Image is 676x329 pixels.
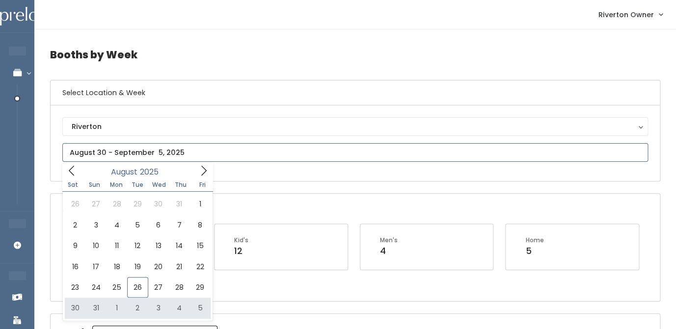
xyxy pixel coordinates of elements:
span: August 21, 2025 [169,256,189,277]
span: August 12, 2025 [127,235,148,256]
a: Riverton Owner [589,4,672,25]
span: August 29, 2025 [189,277,210,298]
span: August 6, 2025 [148,215,169,235]
span: August 30, 2025 [65,298,85,318]
span: September 4, 2025 [169,298,189,318]
span: August 22, 2025 [189,256,210,277]
span: Sat [62,182,84,188]
span: July 31, 2025 [169,194,189,214]
span: July 29, 2025 [127,194,148,214]
div: Riverton [72,121,639,132]
span: August 3, 2025 [85,215,106,235]
span: August 16, 2025 [65,256,85,277]
h4: Booths by Week [50,41,660,68]
span: August 10, 2025 [85,235,106,256]
h6: Select Location & Week [51,80,660,105]
span: September 2, 2025 [127,298,148,318]
span: August 9, 2025 [65,235,85,256]
span: August [111,168,137,176]
span: Thu [170,182,191,188]
div: 12 [234,245,248,257]
span: Mon [106,182,127,188]
span: August 27, 2025 [148,277,169,298]
span: September 5, 2025 [189,298,210,318]
span: Riverton Owner [598,9,654,20]
button: Riverton [62,117,648,136]
span: Sun [84,182,106,188]
span: August 7, 2025 [169,215,189,235]
span: August 19, 2025 [127,256,148,277]
span: July 27, 2025 [85,194,106,214]
span: July 28, 2025 [107,194,127,214]
span: Wed [148,182,170,188]
span: August 11, 2025 [107,235,127,256]
span: August 20, 2025 [148,256,169,277]
input: Year [137,166,167,178]
span: Tue [127,182,148,188]
div: 5 [525,245,543,257]
div: Kid's [234,236,248,245]
span: August 4, 2025 [107,215,127,235]
span: August 23, 2025 [65,277,85,298]
span: August 24, 2025 [85,277,106,298]
span: August 8, 2025 [189,215,210,235]
span: September 1, 2025 [107,298,127,318]
div: 4 [380,245,398,257]
span: August 25, 2025 [107,277,127,298]
input: August 30 - September 5, 2025 [62,143,648,162]
span: August 5, 2025 [127,215,148,235]
span: September 3, 2025 [148,298,169,318]
span: August 14, 2025 [169,235,189,256]
div: Home [525,236,543,245]
span: August 1, 2025 [189,194,210,214]
span: August 15, 2025 [189,235,210,256]
span: July 26, 2025 [65,194,85,214]
span: August 31, 2025 [85,298,106,318]
span: July 30, 2025 [148,194,169,214]
span: Fri [191,182,213,188]
div: Men's [380,236,398,245]
span: August 18, 2025 [107,256,127,277]
span: August 2, 2025 [65,215,85,235]
span: August 26, 2025 [127,277,148,298]
span: August 13, 2025 [148,235,169,256]
span: August 17, 2025 [85,256,106,277]
span: August 28, 2025 [169,277,189,298]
